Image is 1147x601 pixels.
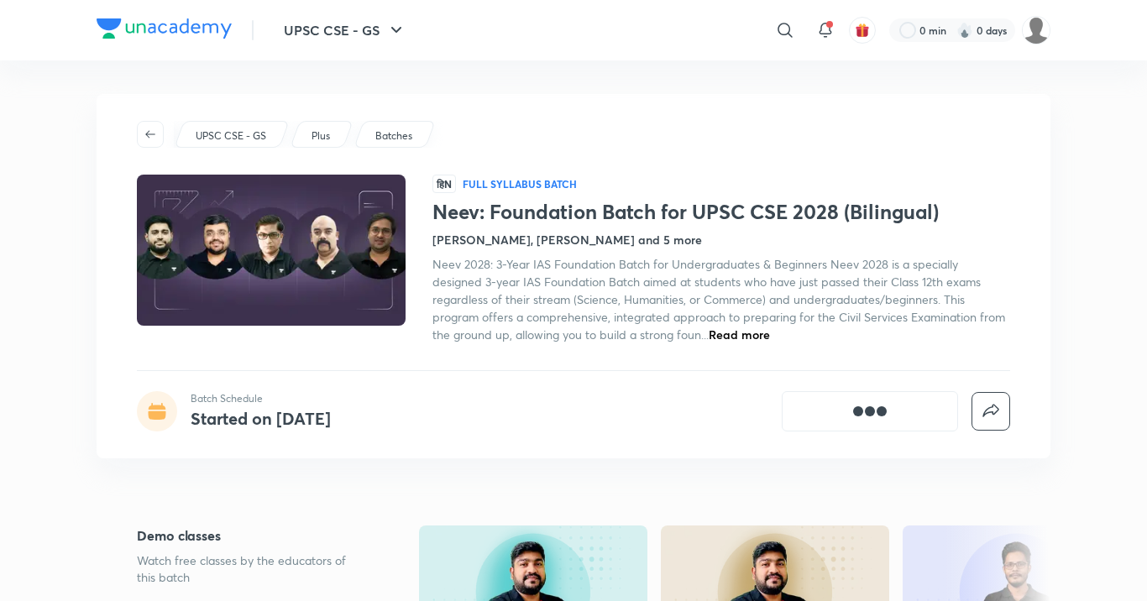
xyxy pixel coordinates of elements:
[312,128,330,144] p: Plus
[432,175,456,193] span: हिN
[432,200,1010,224] h1: Neev: Foundation Batch for UPSC CSE 2028 (Bilingual)
[432,231,702,248] h4: [PERSON_NAME], [PERSON_NAME] and 5 more
[97,18,232,43] a: Company Logo
[137,525,365,546] h5: Demo classes
[274,13,416,47] button: UPSC CSE - GS
[137,552,365,586] p: Watch free classes by the educators of this batch
[97,18,232,39] img: Company Logo
[191,407,331,430] h4: Started on [DATE]
[373,128,416,144] a: Batches
[709,327,770,342] span: Read more
[782,391,958,431] button: [object Object]
[956,22,973,39] img: streak
[855,23,870,38] img: avatar
[1022,16,1050,44] img: Ajit
[463,177,577,191] p: Full Syllabus Batch
[849,17,876,44] button: avatar
[193,128,270,144] a: UPSC CSE - GS
[309,128,333,144] a: Plus
[432,256,1005,342] span: Neev 2028: 3-Year IAS Foundation Batch for Undergraduates & Beginners Neev 2028 is a specially de...
[196,128,266,144] p: UPSC CSE - GS
[134,173,408,327] img: Thumbnail
[191,391,331,406] p: Batch Schedule
[375,128,412,144] p: Batches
